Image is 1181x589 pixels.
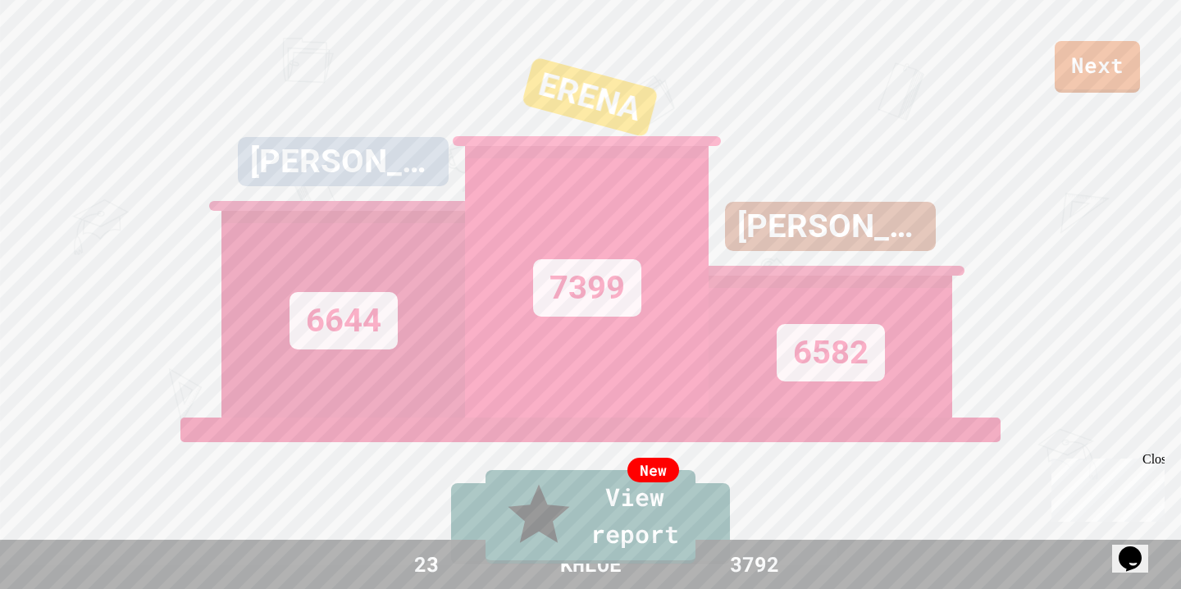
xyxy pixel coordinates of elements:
[238,137,449,186] div: [PERSON_NAME]
[522,57,659,138] div: ERENA
[1045,452,1165,522] iframe: chat widget
[1055,41,1140,93] a: Next
[486,470,695,564] a: View report
[533,259,641,317] div: 7399
[777,324,885,381] div: 6582
[1112,523,1165,573] iframe: chat widget
[7,7,113,104] div: Chat with us now!Close
[290,292,398,349] div: 6644
[627,458,679,482] div: New
[725,202,936,251] div: [PERSON_NAME]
